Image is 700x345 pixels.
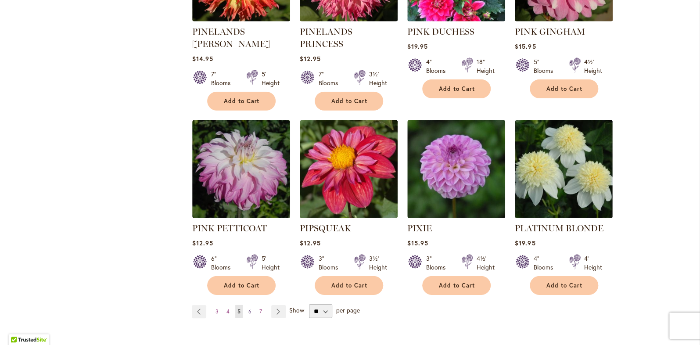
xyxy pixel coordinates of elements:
[515,26,585,37] a: PINK GINGHAM
[422,79,491,98] button: Add to Cart
[207,276,276,295] button: Add to Cart
[213,305,221,318] a: 3
[224,282,260,289] span: Add to Cart
[331,282,367,289] span: Add to Cart
[246,305,254,318] a: 6
[515,223,603,234] a: PLATINUM BLONDE
[515,239,535,247] span: $19.95
[407,120,505,218] img: PIXIE
[515,15,613,23] a: PINK GINGHAM
[300,212,398,220] a: PIPSQUEAK
[369,254,387,272] div: 3½' Height
[215,308,219,315] span: 3
[439,282,475,289] span: Add to Cart
[546,85,582,93] span: Add to Cart
[426,57,451,75] div: 4" Blooms
[477,254,495,272] div: 4½' Height
[192,239,213,247] span: $12.95
[530,276,598,295] button: Add to Cart
[369,70,387,87] div: 3½' Height
[407,15,505,23] a: PINK DUCHESS
[192,223,267,234] a: PINK PETTICOAT
[192,54,213,63] span: $14.95
[319,254,343,272] div: 3" Blooms
[192,212,290,220] a: Pink Petticoat
[534,254,558,272] div: 4" Blooms
[315,276,383,295] button: Add to Cart
[224,97,260,105] span: Add to Cart
[207,92,276,111] button: Add to Cart
[7,314,31,338] iframe: Launch Accessibility Center
[192,15,290,23] a: PINELANDS PAM
[407,42,428,50] span: $19.95
[262,254,280,272] div: 5' Height
[211,70,236,87] div: 7" Blooms
[259,308,262,315] span: 7
[226,308,230,315] span: 4
[439,85,475,93] span: Add to Cart
[477,57,495,75] div: 18" Height
[515,120,613,218] img: PLATINUM BLONDE
[237,308,241,315] span: 5
[300,239,321,247] span: $12.95
[530,79,598,98] button: Add to Cart
[407,212,505,220] a: PIXIE
[336,306,360,315] span: per page
[192,120,290,218] img: Pink Petticoat
[224,305,232,318] a: 4
[248,308,251,315] span: 6
[584,254,602,272] div: 4' Height
[192,26,270,49] a: PINELANDS [PERSON_NAME]
[331,97,367,105] span: Add to Cart
[546,282,582,289] span: Add to Cart
[407,239,428,247] span: $15.95
[319,70,343,87] div: 7" Blooms
[407,223,432,234] a: PIXIE
[289,306,304,315] span: Show
[300,120,398,218] img: PIPSQUEAK
[407,26,474,37] a: PINK DUCHESS
[515,212,613,220] a: PLATINUM BLONDE
[315,92,383,111] button: Add to Cart
[300,15,398,23] a: PINELANDS PRINCESS
[300,26,352,49] a: PINELANDS PRINCESS
[257,305,264,318] a: 7
[300,223,351,234] a: PIPSQUEAK
[300,54,321,63] span: $12.95
[262,70,280,87] div: 5' Height
[584,57,602,75] div: 4½' Height
[422,276,491,295] button: Add to Cart
[534,57,558,75] div: 5" Blooms
[426,254,451,272] div: 3" Blooms
[515,42,536,50] span: $15.95
[211,254,236,272] div: 6" Blooms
